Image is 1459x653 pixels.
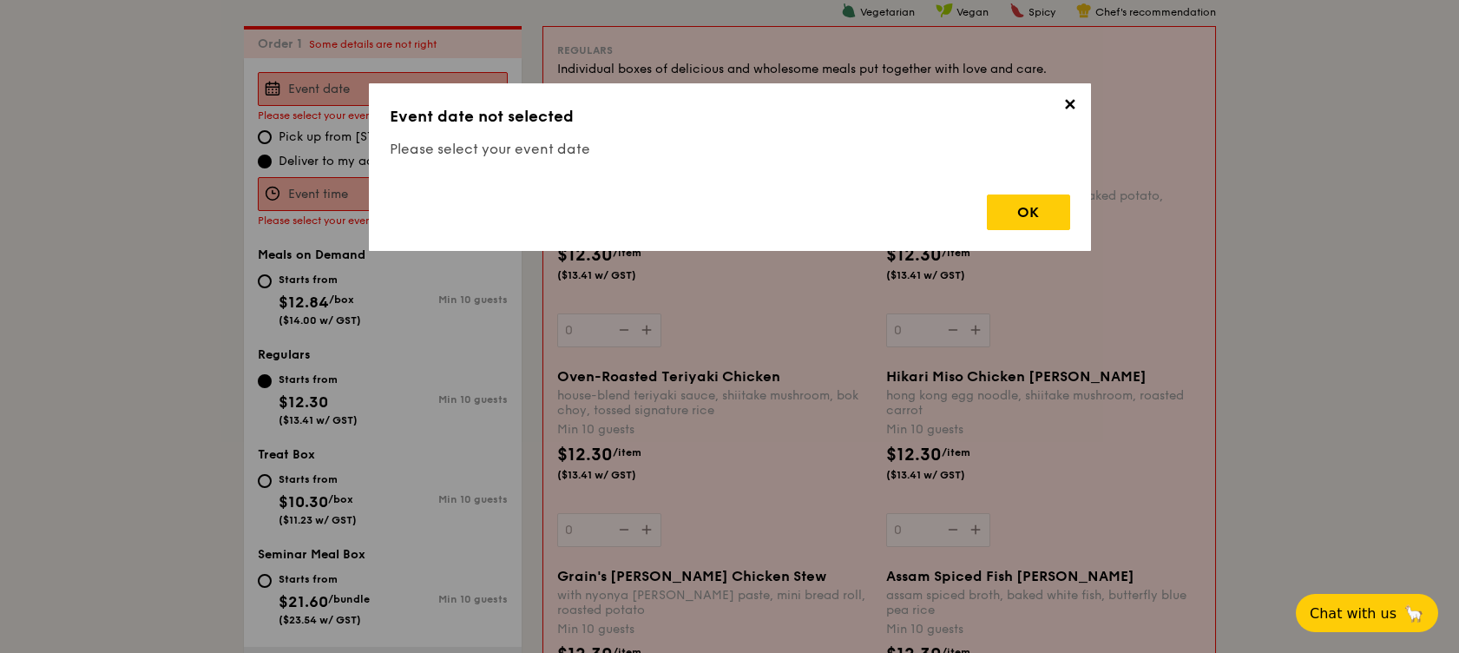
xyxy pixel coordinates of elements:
[1403,604,1424,623] span: 🦙
[1310,605,1397,622] span: Chat with us
[987,195,1070,230] div: OK
[1296,594,1438,632] button: Chat with us🦙
[390,139,1070,160] h4: Please select your event date
[1058,96,1082,120] span: ✕
[390,104,1070,129] h3: Event date not selected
